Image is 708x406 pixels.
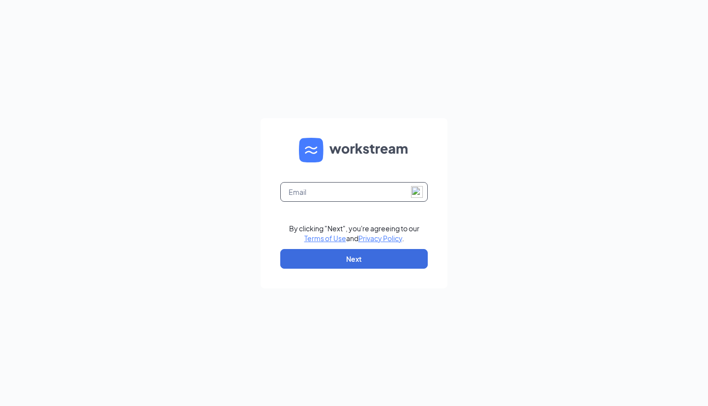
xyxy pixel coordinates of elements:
div: By clicking "Next", you're agreeing to our and . [289,223,419,243]
img: npw-badge-icon-locked.svg [411,186,423,198]
a: Privacy Policy [358,234,402,243]
input: Email [280,182,428,202]
button: Next [280,249,428,269]
a: Terms of Use [304,234,346,243]
img: WS logo and Workstream text [299,138,409,162]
